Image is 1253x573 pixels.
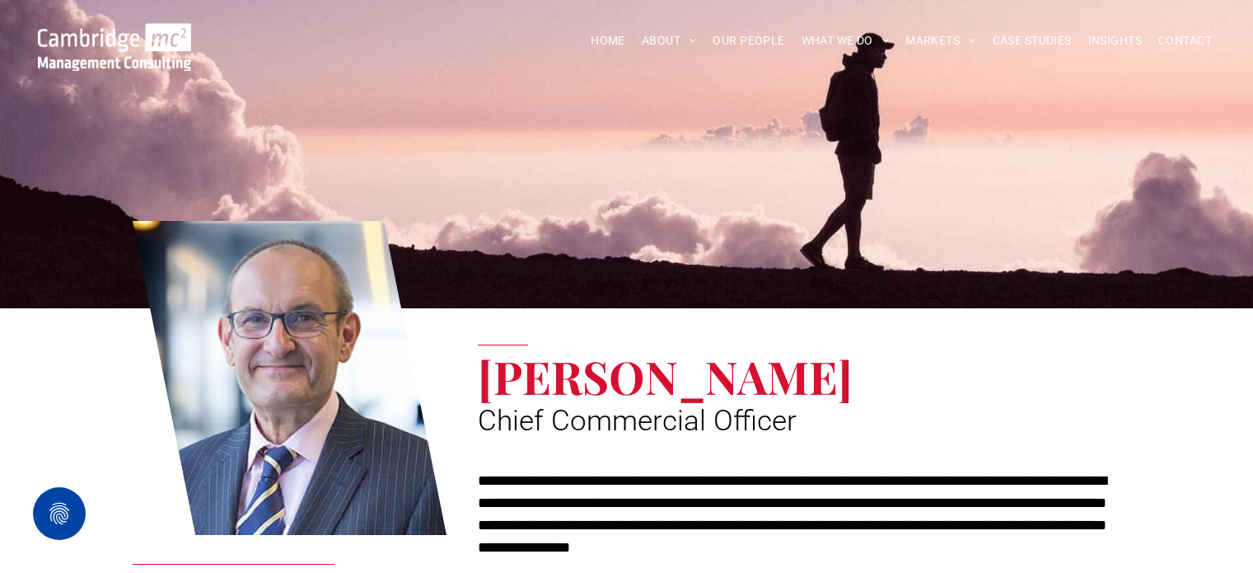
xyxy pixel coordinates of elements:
[634,28,705,54] a: ABOUT
[582,28,634,54] a: HOME
[897,28,984,54] a: MARKETS
[793,28,898,54] a: WHAT WE DO
[133,218,447,538] a: Stuart Curzon | Chief Commercial Officer | Cambridge Management Consulting
[38,23,191,71] img: Go to Homepage
[704,28,792,54] a: OUR PEOPLE
[478,404,797,438] span: Chief Commercial Officer
[984,28,1080,54] a: CASE STUDIES
[1150,28,1220,54] a: CONTACT
[478,345,853,406] span: [PERSON_NAME]
[38,26,191,43] a: Your Business Transformed | Cambridge Management Consulting
[1080,28,1150,54] a: INSIGHTS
